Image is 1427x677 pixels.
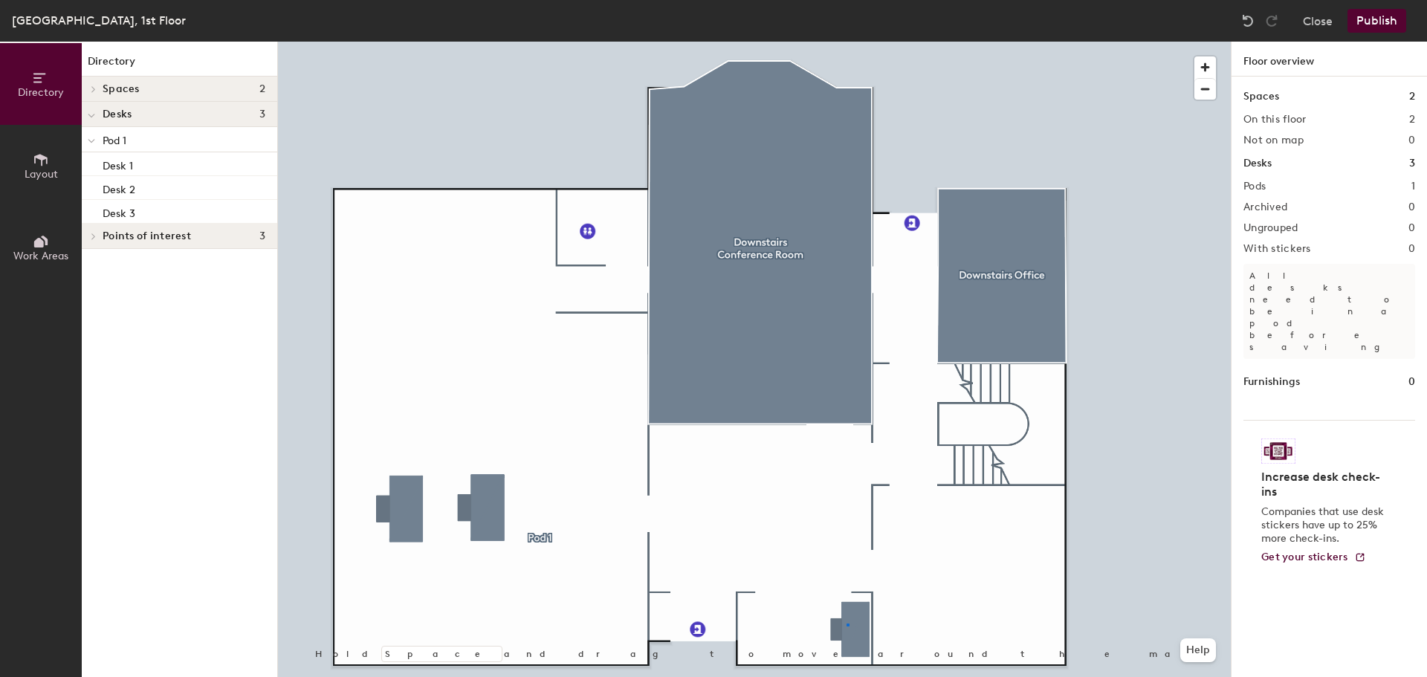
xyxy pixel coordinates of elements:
h4: Increase desk check-ins [1261,470,1388,499]
span: 2 [259,83,265,95]
h2: On this floor [1243,114,1307,126]
span: 3 [259,230,265,242]
h2: 0 [1408,135,1415,146]
h1: Floor overview [1232,42,1427,77]
p: Desk 2 [103,179,135,196]
span: Desks [103,108,132,120]
h2: Ungrouped [1243,222,1298,234]
h1: 2 [1409,88,1415,105]
span: Points of interest [103,230,191,242]
button: Help [1180,638,1216,662]
h1: 0 [1408,374,1415,390]
span: Get your stickers [1261,551,1348,563]
h2: Pods [1243,181,1266,192]
span: Spaces [103,83,140,95]
h2: 2 [1409,114,1415,126]
span: 3 [259,108,265,120]
img: Sticker logo [1261,438,1295,464]
h2: Archived [1243,201,1287,213]
p: Desk 1 [103,155,133,172]
h1: Directory [82,54,277,77]
div: [GEOGRAPHIC_DATA], 1st Floor [12,11,186,30]
p: Desk 3 [103,203,135,220]
h1: Desks [1243,155,1272,172]
h2: With stickers [1243,243,1311,255]
h1: Furnishings [1243,374,1300,390]
p: Companies that use desk stickers have up to 25% more check-ins. [1261,505,1388,545]
span: Pod 1 [103,135,126,147]
img: Undo [1240,13,1255,28]
img: Redo [1264,13,1279,28]
h2: 0 [1408,222,1415,234]
h2: 0 [1408,201,1415,213]
span: Work Areas [13,250,68,262]
a: Get your stickers [1261,551,1366,564]
h1: Spaces [1243,88,1279,105]
h1: 3 [1409,155,1415,172]
h2: 1 [1411,181,1415,192]
button: Close [1303,9,1333,33]
h2: 0 [1408,243,1415,255]
span: Directory [18,86,64,99]
span: Layout [25,168,58,181]
p: All desks need to be in a pod before saving [1243,264,1415,359]
button: Publish [1347,9,1406,33]
h2: Not on map [1243,135,1304,146]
